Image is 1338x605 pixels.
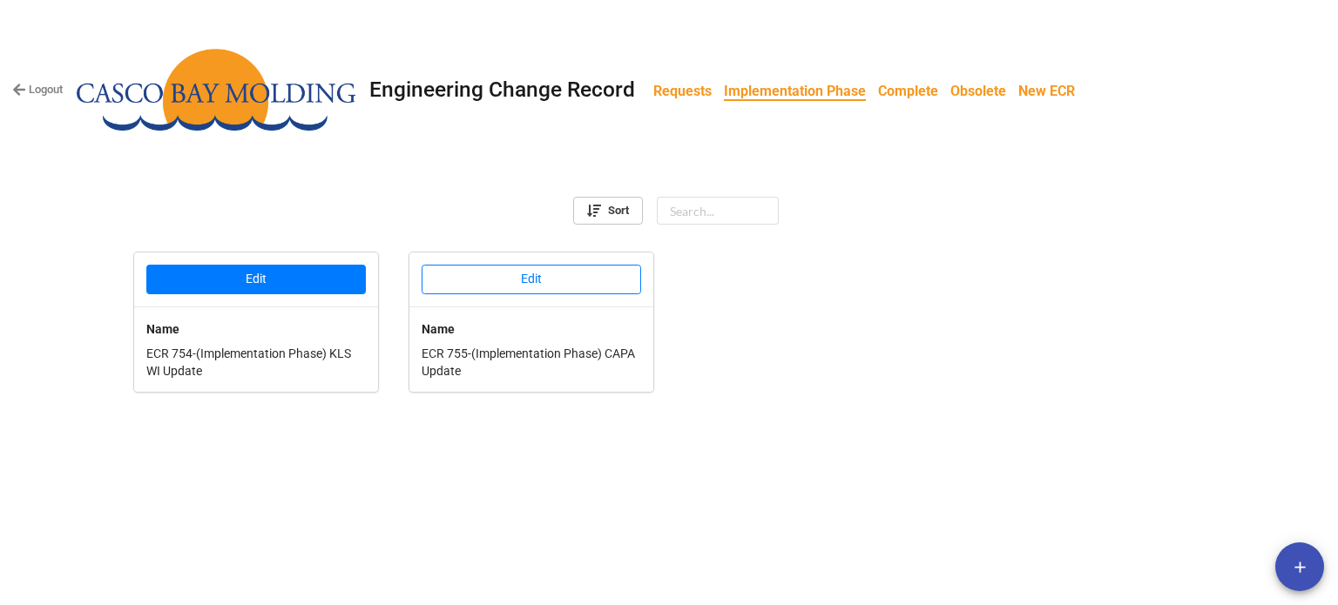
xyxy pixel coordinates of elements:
[718,74,872,108] a: Implementation Phase
[422,265,641,294] button: Edit
[1275,542,1324,591] button: add
[422,322,455,336] b: Name
[724,83,866,101] b: Implementation Phase
[146,322,179,336] b: Name
[647,74,718,108] a: Requests
[12,81,63,98] a: Logout
[77,49,355,131] img: ltfiPdBR88%2FCasco%20Bay%20Molding%20Logo.png
[950,83,1006,99] b: Obsolete
[872,74,944,108] a: Complete
[422,345,641,380] p: ECR 755-(Implementation Phase) CAPA Update
[878,83,938,99] b: Complete
[146,265,366,294] button: Edit
[573,197,643,225] a: Sort
[944,74,1012,108] a: Obsolete
[369,79,635,101] div: Engineering Change Record
[146,345,366,380] p: ECR 754-(Implementation Phase) KLS WI Update
[657,197,779,225] input: Search...
[1018,83,1075,99] b: New ECR
[653,83,712,99] b: Requests
[1012,74,1081,108] a: New ECR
